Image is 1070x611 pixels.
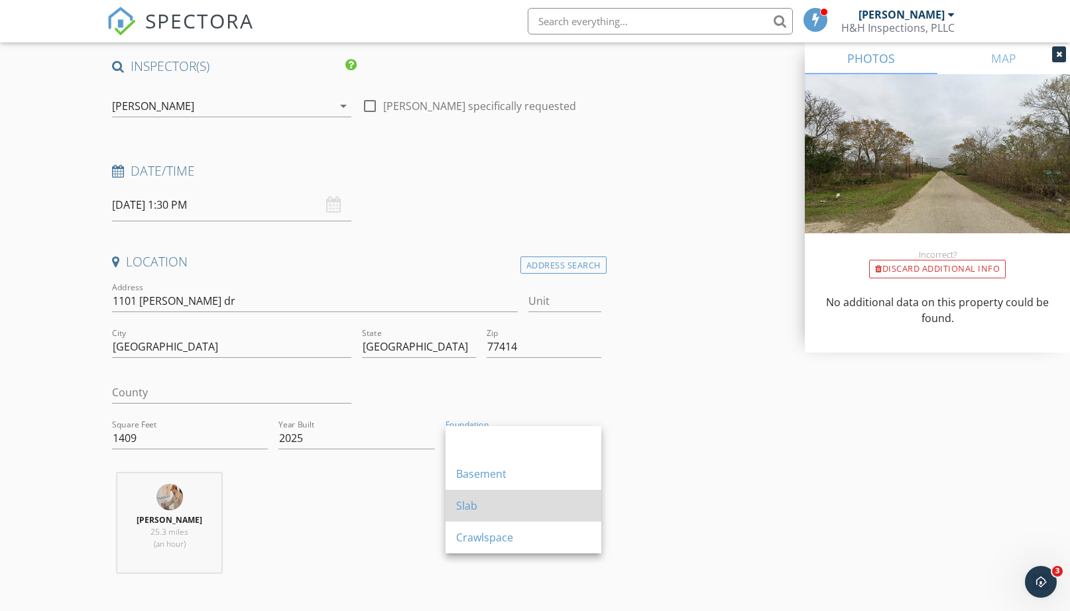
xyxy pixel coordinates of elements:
strong: [PERSON_NAME] [137,514,202,526]
h4: Location [112,253,601,270]
div: Address Search [520,256,607,274]
div: [PERSON_NAME] [859,8,945,21]
label: [PERSON_NAME] specifically requested [383,99,576,113]
input: Search everything... [528,8,793,34]
span: 25.3 miles [150,526,188,537]
span: (an hour) [154,538,186,549]
h4: Date/Time [112,162,601,180]
img: The Best Home Inspection Software - Spectora [107,7,136,36]
a: SPECTORA [107,18,254,46]
div: H&H Inspections, PLLC [841,21,955,34]
h4: INSPECTOR(S) [112,58,357,75]
img: streetview [805,74,1070,265]
i: arrow_drop_down [335,98,351,114]
a: MAP [937,42,1070,74]
span: 3 [1052,566,1063,577]
span: SPECTORA [145,7,254,34]
iframe: Intercom live chat [1025,566,1057,598]
div: [PERSON_NAME] [112,100,194,112]
div: Incorrect? [805,249,1070,260]
p: No additional data on this property could be found. [821,294,1054,326]
input: Select date [112,189,351,221]
div: Basement [456,466,591,482]
div: Slab [456,498,591,514]
img: thumbnail_dsc_0017.jpg [156,484,183,510]
div: Discard Additional info [869,260,1006,278]
a: PHOTOS [805,42,937,74]
div: Crawlspace [456,529,591,545]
